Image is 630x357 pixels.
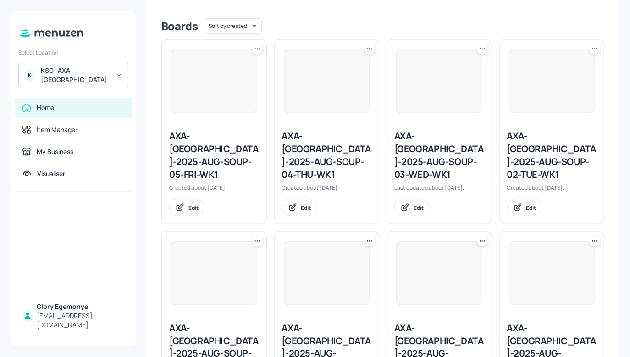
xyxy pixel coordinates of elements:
[282,184,372,192] div: Created about [DATE].
[394,184,484,192] div: Last updated about [DATE].
[41,66,110,84] div: KSG- AXA [GEOGRAPHIC_DATA]
[394,130,484,181] div: AXA-[GEOGRAPHIC_DATA]-2025-AUG-SOUP-03-WED-WK1
[37,125,77,134] div: Item Manager
[301,204,311,212] div: Edit
[37,103,54,112] div: Home
[37,302,125,311] div: Glory Egemonye
[37,311,125,330] div: [EMAIL_ADDRESS][DOMAIN_NAME]
[507,130,597,181] div: AXA-[GEOGRAPHIC_DATA]-2025-AUG-SOUP-02-TUE-WK1
[169,130,259,181] div: AXA-[GEOGRAPHIC_DATA]-2025-AUG-SOUP-05-FRI-WK1
[161,19,198,33] div: Boards
[188,204,199,212] div: Edit
[24,70,35,81] div: K
[414,204,424,212] div: Edit
[526,204,536,212] div: Edit
[282,130,372,181] div: AXA-[GEOGRAPHIC_DATA]-2025-AUG-SOUP-04-THU-WK1
[169,184,259,192] div: Created about [DATE].
[205,17,262,35] div: Sort by created
[37,169,65,178] div: Visualiser
[37,147,73,156] div: My Business
[507,184,597,192] div: Created about [DATE].
[18,49,128,56] div: Select Location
